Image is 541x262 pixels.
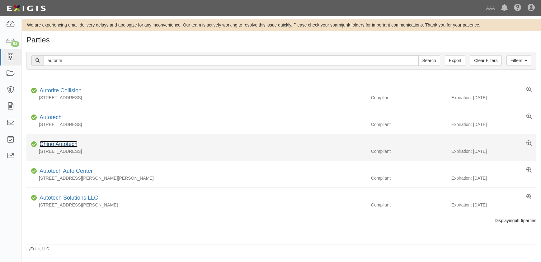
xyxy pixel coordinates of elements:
h1: Parties [26,36,536,44]
div: [STREET_ADDRESS][PERSON_NAME][PERSON_NAME] [26,175,366,181]
a: Autotech Solutions LLC [40,195,98,201]
div: Expiration: [DATE] [451,175,536,181]
i: Compliant [31,115,37,120]
a: AAA [483,2,498,14]
a: Clear Filters [470,55,501,66]
a: Export [445,55,465,66]
input: Search [418,55,440,66]
div: Displaying parties [22,217,541,224]
div: Compliant [366,121,451,128]
div: Compliant [366,175,451,181]
a: View results summary [526,114,532,120]
div: [STREET_ADDRESS][PERSON_NAME] [26,202,366,208]
a: View results summary [526,194,532,200]
div: [STREET_ADDRESS] [26,121,366,128]
div: Compliant [366,95,451,101]
div: Autotech [37,114,62,122]
div: Expiration: [DATE] [451,95,536,101]
div: Autotech Solutions LLC [37,194,98,202]
a: Autorite Collision [40,87,82,94]
div: [STREET_ADDRESS] [26,148,366,154]
i: Compliant [31,169,37,173]
div: Expiration: [DATE] [451,148,536,154]
a: Autotech [40,114,62,120]
a: View results summary [526,167,532,173]
div: [STREET_ADDRESS] [26,95,366,101]
div: Chino Autotech [37,140,78,148]
div: Expiration: [DATE] [451,121,536,128]
small: by [26,246,49,252]
input: Search [44,55,419,66]
div: We are experiencing email delivery delays and apologize for any inconvenience. Our team is active... [22,22,541,28]
a: Chino Autotech [40,141,78,147]
div: Compliant [366,202,451,208]
i: Compliant [31,142,37,147]
img: logo-5460c22ac91f19d4615b14bd174203de0afe785f0fc80cf4dbbc73dc1793850b.png [5,3,48,14]
div: Compliant [366,148,451,154]
a: Exigis, LLC [31,247,49,251]
a: View results summary [526,140,532,147]
i: Help Center - Complianz [514,4,521,12]
a: View results summary [526,87,532,93]
div: Autorite Collision [37,87,82,95]
div: 53 [11,41,19,47]
a: Autotech Auto Center [40,168,93,174]
i: Compliant [31,89,37,93]
a: Filters [506,55,531,66]
div: Autotech Auto Center [37,167,93,175]
i: Compliant [31,196,37,200]
b: all 5 [515,218,523,223]
div: Expiration: [DATE] [451,202,536,208]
